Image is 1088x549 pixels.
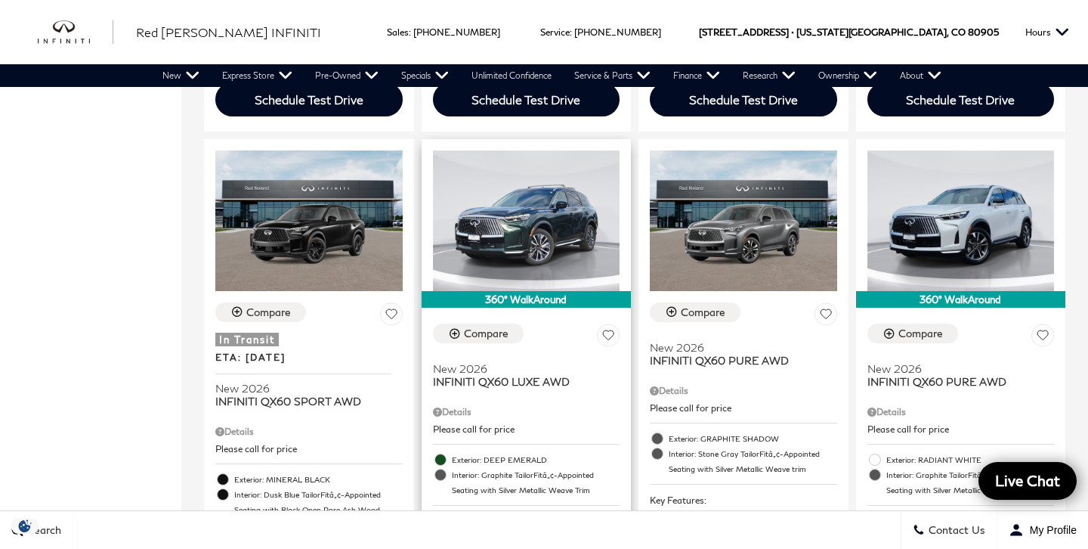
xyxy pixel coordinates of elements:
[650,150,837,291] img: 2026 INFINITI QX60 PURE AWD
[650,402,731,414] span: Please call for price
[898,327,943,340] div: Compare
[814,302,837,330] button: Save Vehicle
[464,327,508,340] div: Compare
[650,341,826,354] span: New 2026
[731,64,807,87] a: Research
[8,518,42,534] img: Opt-Out Icon
[856,291,1066,308] div: 360° WalkAround
[669,446,837,476] span: Interior: Stone Gray TailorFitâ„¢-Appointed Seating with Silver Metallic Weave trim
[215,349,391,374] p: ETA: [DATE]
[433,150,620,291] img: 2026 INFINITI QX60 LUXE AWD
[540,26,570,38] span: Service
[413,26,500,38] a: [PHONE_NUMBER]
[234,472,403,487] span: Exterior: MINERAL BLACK
[380,302,403,330] button: Save Vehicle
[215,150,403,291] img: 2026 INFINITI QX60 SPORT AWD
[1031,324,1054,352] button: Save Vehicle
[867,362,1043,375] span: New 2026
[215,382,391,395] span: New 2026
[886,467,1055,498] span: Interior: Graphite TailorFitâ„¢-Appointed Seating with Silver Metallic Weave Trim
[246,306,291,319] div: Compare
[889,64,953,87] a: About
[925,524,985,537] span: Contact Us
[387,26,409,38] span: Sales
[1024,524,1077,536] span: My Profile
[433,362,609,375] span: New 2026
[136,25,321,39] span: Red [PERSON_NAME] INFINITI
[867,375,1043,388] span: INFINITI QX60 PURE AWD
[867,405,1055,419] div: Pricing Details - INFINITI QX60 PURE AWD
[409,26,411,38] span: :
[433,352,620,388] a: New 2026INFINITI QX60 LUXE AWD
[807,64,889,87] a: Ownership
[650,302,740,322] button: Compare Vehicle
[906,92,1015,107] div: Schedule Test Drive
[570,26,572,38] span: :
[650,492,837,509] span: Key Features :
[471,92,580,107] div: Schedule Test Drive
[662,64,731,87] a: Finance
[38,20,113,45] img: INFINITI
[867,150,1055,291] img: 2026 INFINITI QX60 PURE AWD
[433,82,620,116] div: Schedule Test Drive - INFINITI QX60 AUTOGRAPH AWD
[304,64,390,87] a: Pre-Owned
[151,64,953,87] nav: Main Navigation
[215,302,306,322] button: Compare Vehicle
[433,375,609,388] span: INFINITI QX60 LUXE AWD
[699,26,999,38] a: [STREET_ADDRESS] • [US_STATE][GEOGRAPHIC_DATA], CO 80905
[867,324,958,343] button: Compare Vehicle
[597,324,620,352] button: Save Vehicle
[988,471,1068,490] span: Live Chat
[669,431,837,446] span: Exterior: GRAPHITE SHADOW
[650,331,837,367] a: New 2026INFINITI QX60 PURE AWD
[650,82,837,116] div: Schedule Test Drive - INFINITI QX60 AUTOGRAPH AWD
[136,23,321,42] a: Red [PERSON_NAME] INFINITI
[151,64,211,87] a: New
[215,395,391,408] span: INFINITI QX60 SPORT AWD
[422,291,632,308] div: 360° WalkAround
[681,306,725,319] div: Compare
[867,352,1055,388] a: New 2026INFINITI QX60 PURE AWD
[211,64,304,87] a: Express Store
[978,462,1077,500] a: Live Chat
[8,518,42,534] section: Click to Open Cookie Consent Modal
[452,467,620,498] span: Interior: Graphite TailorFitâ„¢-Appointed Seating with Silver Metallic Weave Trim
[452,452,620,467] span: Exterior: DEEP EMERALD
[433,405,620,419] div: Pricing Details - INFINITI QX60 LUXE AWD
[255,92,363,107] div: Schedule Test Drive
[563,64,662,87] a: Service & Parts
[650,354,826,367] span: INFINITI QX60 PURE AWD
[867,82,1055,116] div: Schedule Test Drive - INFINITI QX60 AUTOGRAPH AWD
[689,92,798,107] div: Schedule Test Drive
[460,64,563,87] a: Unlimited Confidence
[234,487,403,517] span: Interior: Dusk Blue TailorFitâ„¢-Appointed Seating with Black Open Pore Ash Wood
[215,425,403,439] div: Pricing Details - INFINITI QX60 SPORT AWD
[886,452,1055,467] span: Exterior: RADIANT WHITE
[23,524,61,537] span: Search
[433,423,515,435] span: Please call for price
[215,331,403,408] a: In TransitETA: [DATE]New 2026INFINITI QX60 SPORT AWD
[215,82,403,116] div: Schedule Test Drive - INFINITI QX60 AUTOGRAPH AWD
[390,64,460,87] a: Specials
[433,324,524,343] button: Compare Vehicle
[38,20,113,45] a: infiniti
[867,423,949,435] span: Please call for price
[215,333,279,346] span: In Transit
[215,443,297,454] span: Please call for price
[997,511,1088,549] button: Open user profile menu
[650,384,837,398] div: Pricing Details - INFINITI QX60 PURE AWD
[574,26,661,38] a: [PHONE_NUMBER]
